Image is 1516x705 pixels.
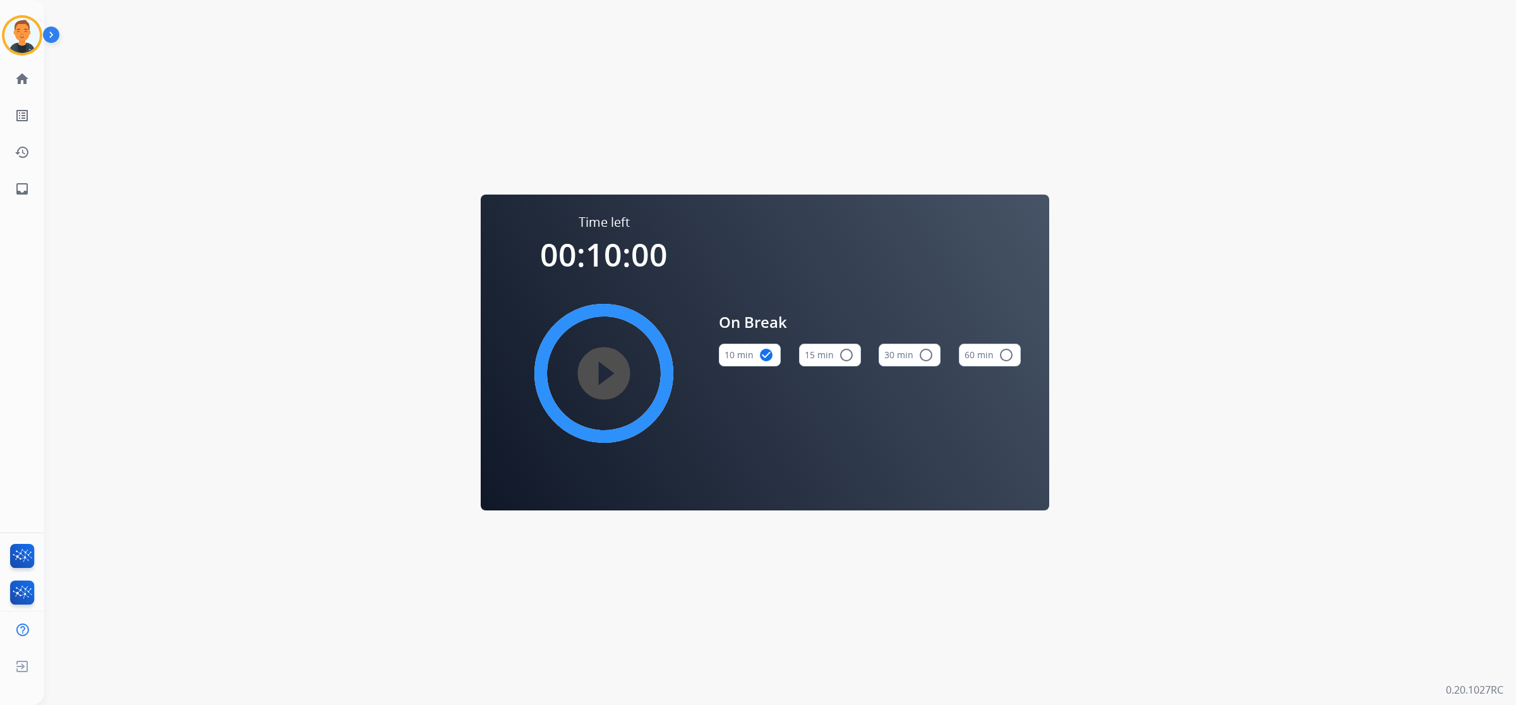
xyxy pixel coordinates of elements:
mat-icon: check_circle [759,347,774,363]
mat-icon: history [15,145,30,160]
span: On Break [719,311,1021,334]
mat-icon: radio_button_unchecked [839,347,854,363]
img: avatar [4,18,40,53]
button: 10 min [719,344,781,366]
mat-icon: radio_button_unchecked [999,347,1014,363]
button: 60 min [959,344,1021,366]
mat-icon: home [15,71,30,87]
button: 30 min [879,344,941,366]
mat-icon: radio_button_unchecked [918,347,934,363]
mat-icon: list_alt [15,108,30,123]
span: 00:10:00 [540,233,668,276]
mat-icon: play_circle_filled [596,366,611,381]
button: 15 min [799,344,861,366]
span: Time left [579,214,630,231]
mat-icon: inbox [15,181,30,196]
p: 0.20.1027RC [1446,682,1503,697]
